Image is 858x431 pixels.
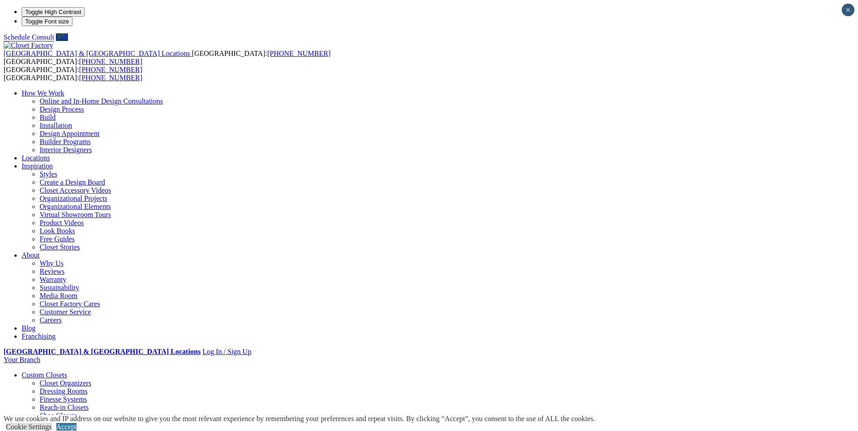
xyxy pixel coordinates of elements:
a: Closet Stories [40,243,80,251]
a: How We Work [22,89,64,97]
a: About [22,251,40,259]
a: Design Appointment [40,130,100,137]
span: Toggle Font size [25,18,69,25]
a: Cookie Settings [6,423,52,431]
a: Closet Factory Cares [40,300,100,308]
span: Toggle High Contrast [25,9,81,15]
a: Finesse Systems [40,395,87,403]
a: Create a Design Board [40,178,105,186]
a: Blog [22,324,36,332]
a: Accept [56,423,77,431]
a: [GEOGRAPHIC_DATA] & [GEOGRAPHIC_DATA] Locations [4,348,200,355]
a: Organizational Projects [40,195,107,202]
img: Closet Factory [4,41,53,50]
a: Careers [40,316,62,324]
a: Closet Organizers [40,379,91,387]
a: [PHONE_NUMBER] [267,50,330,57]
a: Your Branch [4,356,40,363]
a: Installation [40,122,72,129]
a: Build [40,113,56,121]
a: Dressing Rooms [40,387,87,395]
a: Free Guides [40,235,75,243]
a: Warranty [40,276,66,283]
span: [GEOGRAPHIC_DATA] & [GEOGRAPHIC_DATA] Locations [4,50,190,57]
a: [PHONE_NUMBER] [79,58,142,65]
a: Online and In-Home Design Consultations [40,97,163,105]
a: [GEOGRAPHIC_DATA] & [GEOGRAPHIC_DATA] Locations [4,50,192,57]
span: [GEOGRAPHIC_DATA]: [GEOGRAPHIC_DATA]: [4,66,142,82]
a: Locations [22,154,50,162]
a: Look Books [40,227,75,235]
a: Media Room [40,292,77,299]
a: Interior Designers [40,146,92,154]
a: Log In / Sign Up [202,348,251,355]
a: Inspiration [22,162,53,170]
a: Design Process [40,105,84,113]
a: Product Videos [40,219,84,227]
a: Sustainability [40,284,79,291]
a: Reviews [40,268,64,275]
div: We use cookies and IP address on our website to give you the most relevant experience by remember... [4,415,595,423]
a: Organizational Elements [40,203,111,210]
a: [PHONE_NUMBER] [79,74,142,82]
a: Shoe Closets [40,412,77,419]
span: [GEOGRAPHIC_DATA]: [GEOGRAPHIC_DATA]: [4,50,331,65]
a: Schedule Consult [4,33,54,41]
a: Franchising [22,332,56,340]
a: Virtual Showroom Tours [40,211,111,218]
a: Closet Accessory Videos [40,186,111,194]
a: Call [56,33,68,41]
a: Why Us [40,259,64,267]
button: Close [842,4,854,16]
a: Custom Closets [22,371,67,379]
a: Customer Service [40,308,91,316]
a: [PHONE_NUMBER] [79,66,142,73]
button: Toggle High Contrast [22,7,85,17]
a: Styles [40,170,57,178]
a: Reach-in Closets [40,404,89,411]
a: Builder Programs [40,138,91,145]
button: Toggle Font size [22,17,73,26]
